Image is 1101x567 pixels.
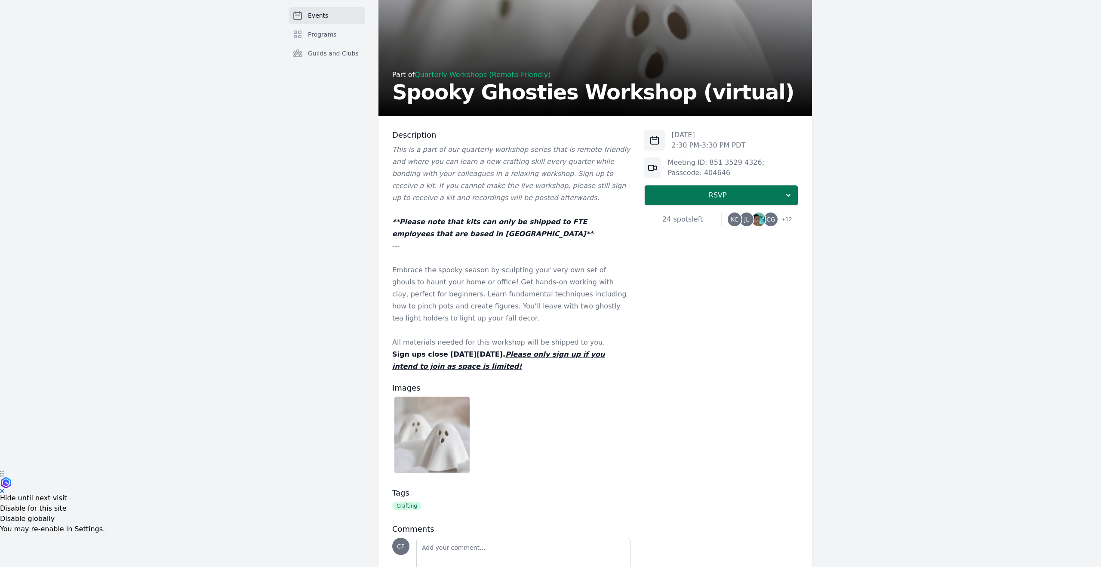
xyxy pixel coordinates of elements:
[394,397,470,473] img: Screenshot%202025-08-18%20at%2011.44.36%E2%80%AFAM.png
[397,543,405,549] span: CF
[392,502,421,510] span: Crafting
[415,71,550,79] a: Quarterly Workshops (Remote-Friendly)
[289,7,365,76] nav: Sidebar
[392,488,630,498] h3: Tags
[289,45,365,62] a: Guilds and Clubs
[289,26,365,43] a: Programs
[652,190,784,200] span: RSVP
[392,130,630,140] h3: Description
[766,216,775,222] span: CG
[289,7,365,24] a: Events
[644,185,798,206] button: RSVP
[392,383,630,393] h3: Images
[744,216,749,222] span: JL
[308,30,336,39] span: Programs
[392,264,630,324] p: Embrace the spooky season by sculpting your very own set of ghouls to haunt your home or office! ...
[672,140,746,151] p: 2:30 PM - 3:30 PM PDT
[392,524,630,534] h3: Comments
[644,214,721,225] div: 24 spots left
[776,214,792,226] span: + 12
[308,11,328,20] span: Events
[392,70,794,80] div: Part of
[392,350,605,370] strong: Sign ups close [DATE][DATE].
[392,240,630,252] p: ---
[392,82,794,102] h2: Spooky Ghosties Workshop (virtual)
[392,336,630,348] p: All materials needed for this workshop will be shipped to you.
[672,130,746,140] p: [DATE]
[392,145,630,202] em: This is a part of our quarterly workshop series that is remote-friendly and where you can learn a...
[667,158,764,177] a: Meeting ID: 851 3529 4326; Passcode: 404646
[308,49,359,58] span: Guilds and Clubs
[392,218,593,238] em: **Please note that kits can only be shipped to FTE employees that are based in [GEOGRAPHIC_DATA]**
[731,216,738,222] span: KC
